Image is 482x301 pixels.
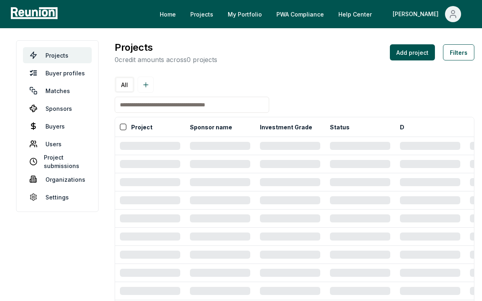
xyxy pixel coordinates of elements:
a: PWA Compliance [270,6,330,22]
nav: Main [153,6,474,22]
p: 0 credit amounts across 0 projects [115,55,217,64]
button: Status [328,119,351,135]
div: [PERSON_NAME] [393,6,442,22]
a: Settings [23,189,92,205]
a: Matches [23,83,92,99]
a: Project submissions [23,154,92,170]
button: All [116,78,133,91]
button: Sponsor name [188,119,234,135]
button: Add project [390,44,435,60]
button: Filters [443,44,474,60]
a: Projects [184,6,220,22]
button: [PERSON_NAME] [386,6,468,22]
a: My Portfolio [221,6,268,22]
button: Investment Grade [258,119,314,135]
a: Sponsors [23,100,92,116]
a: Buyer profiles [23,65,92,81]
a: Users [23,136,92,152]
button: Project [130,119,154,135]
h3: Projects [115,40,217,55]
a: Home [153,6,182,22]
a: Organizations [23,171,92,187]
button: Days in status [398,119,443,135]
a: Help Center [332,6,378,22]
a: Buyers [23,118,92,134]
a: Projects [23,47,92,63]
